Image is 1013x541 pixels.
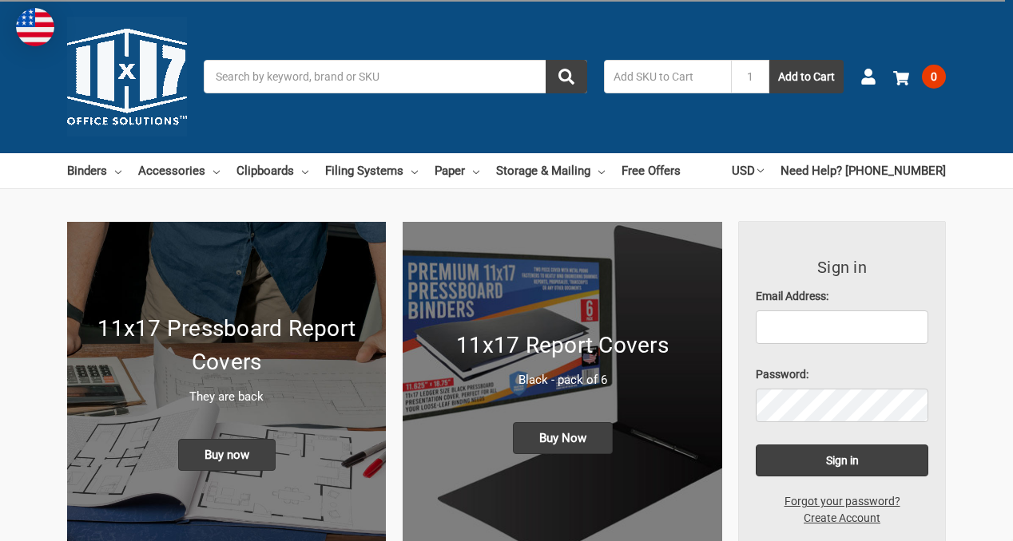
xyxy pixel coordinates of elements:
[893,56,946,97] a: 0
[496,153,605,188] a: Storage & Mailing
[16,8,54,46] img: duty and tax information for United States
[84,312,369,379] h1: 11x17 Pressboard Report Covers
[756,366,929,383] label: Password:
[732,153,764,188] a: USD
[435,153,479,188] a: Paper
[325,153,418,188] a: Filing Systems
[756,444,929,476] input: Sign in
[769,60,844,93] button: Add to Cart
[67,153,121,188] a: Binders
[204,60,587,93] input: Search by keyword, brand or SKU
[756,255,929,279] h3: Sign in
[84,388,369,406] p: They are back
[419,371,705,389] p: Black - pack of 6
[622,153,681,188] a: Free Offers
[922,65,946,89] span: 0
[776,493,909,510] a: Forgot your password?
[67,17,187,136] img: 11x17.com
[419,329,705,362] h1: 11x17 Report Covers
[513,422,613,454] span: Buy Now
[604,60,731,93] input: Add SKU to Cart
[781,153,946,188] a: Need Help? [PHONE_NUMBER]
[138,153,220,188] a: Accessories
[236,153,308,188] a: Clipboards
[178,439,276,471] span: Buy now
[756,288,929,305] label: Email Address:
[795,510,889,527] a: Create Account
